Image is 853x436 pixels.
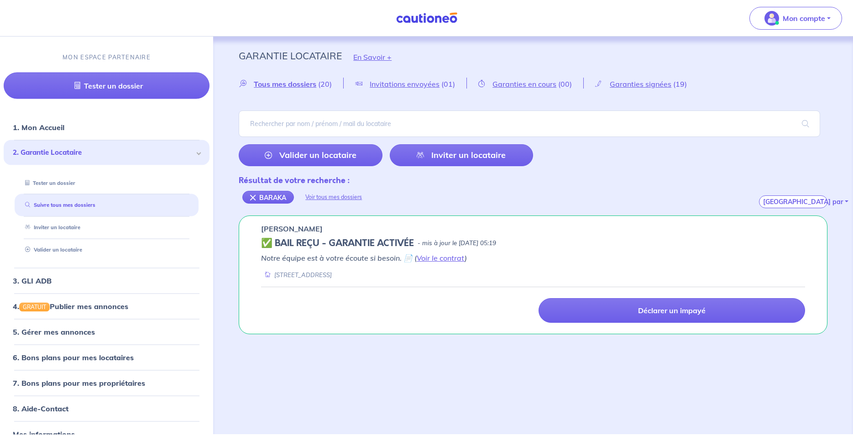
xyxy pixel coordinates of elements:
[239,174,373,186] div: Résultat de votre recherche :
[318,79,332,89] span: (20)
[15,242,199,257] div: Valider un locataire
[418,239,496,248] p: - mis à jour le [DATE] 05:19
[242,191,294,204] div: BARAKA
[392,12,461,24] img: Cautioneo
[13,276,52,285] a: 3. GLI ADB
[261,253,467,263] em: Notre équipe est à votre écoute si besoin. 📄 ( )
[4,118,209,137] div: 1. Mon Accueil
[15,175,199,190] div: Tester un dossier
[584,79,698,88] a: Garanties signées(19)
[344,79,466,88] a: Invitations envoyées(01)
[13,404,68,413] a: 8. Aide-Contact
[610,79,671,89] span: Garanties signées
[342,44,403,70] button: En Savoir +
[4,323,209,341] div: 5. Gérer mes annonces
[4,297,209,315] div: 4.GRATUITPublier mes annonces
[4,271,209,289] div: 3. GLI ADB
[254,79,316,89] span: Tous mes dossiers
[13,147,194,158] span: 2. Garantie Locataire
[21,179,75,186] a: Tester un dossier
[13,353,134,362] a: 6. Bons plans pour mes locataires
[239,110,820,137] input: Rechercher par nom / prénom / mail du locataire
[4,348,209,367] div: 6. Bons plans pour mes locataires
[390,144,533,166] a: Inviter un locataire
[21,224,80,231] a: Inviter un locataire
[13,378,145,388] a: 7. Bons plans pour mes propriétaires
[638,306,706,315] p: Déclarer un impayé
[558,79,572,89] span: (00)
[370,79,440,89] span: Invitations envoyées
[239,47,342,64] p: Garantie Locataire
[261,223,323,234] p: [PERSON_NAME]
[21,202,95,208] a: Suivre tous mes dossiers
[791,111,820,137] span: search
[749,7,842,30] button: illu_account_valid_menu.svgMon compte
[239,144,382,166] a: Valider un locataire
[417,253,465,263] a: Voir le contrat
[492,79,556,89] span: Garanties en cours
[15,220,199,235] div: Inviter un locataire
[261,238,414,249] h5: ✅ BAIL REÇU - GARANTIE ACTIVÉE
[4,374,209,392] div: 7. Bons plans pour mes propriétaires
[13,327,95,336] a: 5. Gérer mes annonces
[63,53,151,62] p: MON ESPACE PARTENAIRE
[239,79,343,88] a: Tous mes dossiers(20)
[4,399,209,418] div: 8. Aide-Contact
[441,79,455,89] span: (01)
[294,186,373,208] div: Voir tous mes dossiers
[783,13,825,24] p: Mon compte
[13,123,64,132] a: 1. Mon Accueil
[759,195,827,208] button: [GEOGRAPHIC_DATA] par
[21,247,82,253] a: Valider un locataire
[764,11,779,26] img: illu_account_valid_menu.svg
[15,198,199,213] div: Suivre tous mes dossiers
[4,73,209,99] a: Tester un dossier
[467,79,583,88] a: Garanties en cours(00)
[13,301,128,310] a: 4.GRATUITPublier mes annonces
[261,271,332,279] div: [STREET_ADDRESS]
[4,140,209,165] div: 2. Garantie Locataire
[673,79,687,89] span: (19)
[539,298,805,323] a: Déclarer un impayé
[261,238,805,249] div: state: CONTRACT-VALIDATED, Context: IN-MANAGEMENT,IS-GL-CAUTION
